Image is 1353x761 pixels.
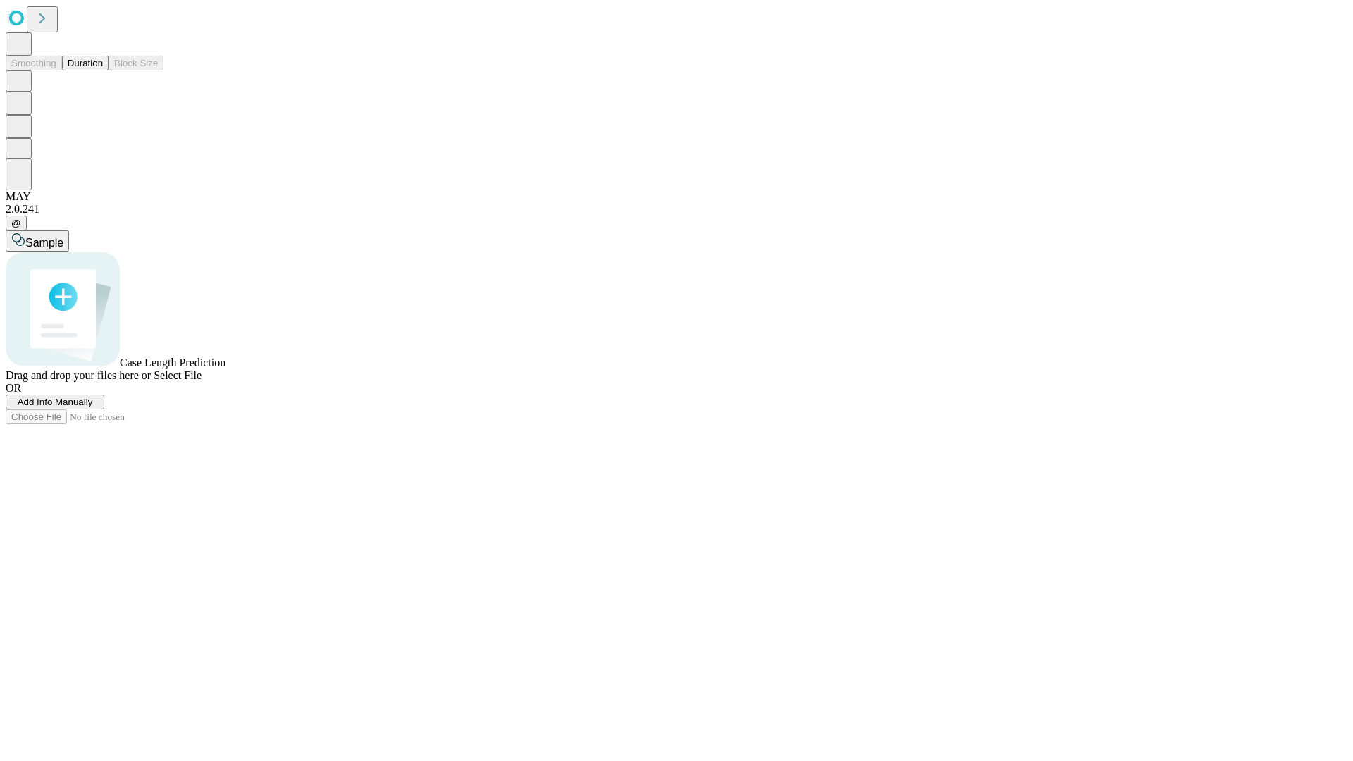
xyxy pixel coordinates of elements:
[6,230,69,252] button: Sample
[62,56,109,70] button: Duration
[25,237,63,249] span: Sample
[11,218,21,228] span: @
[18,397,93,407] span: Add Info Manually
[120,357,225,369] span: Case Length Prediction
[6,216,27,230] button: @
[6,369,151,381] span: Drag and drop your files here or
[6,56,62,70] button: Smoothing
[154,369,202,381] span: Select File
[6,382,21,394] span: OR
[109,56,163,70] button: Block Size
[6,203,1347,216] div: 2.0.241
[6,190,1347,203] div: MAY
[6,395,104,409] button: Add Info Manually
